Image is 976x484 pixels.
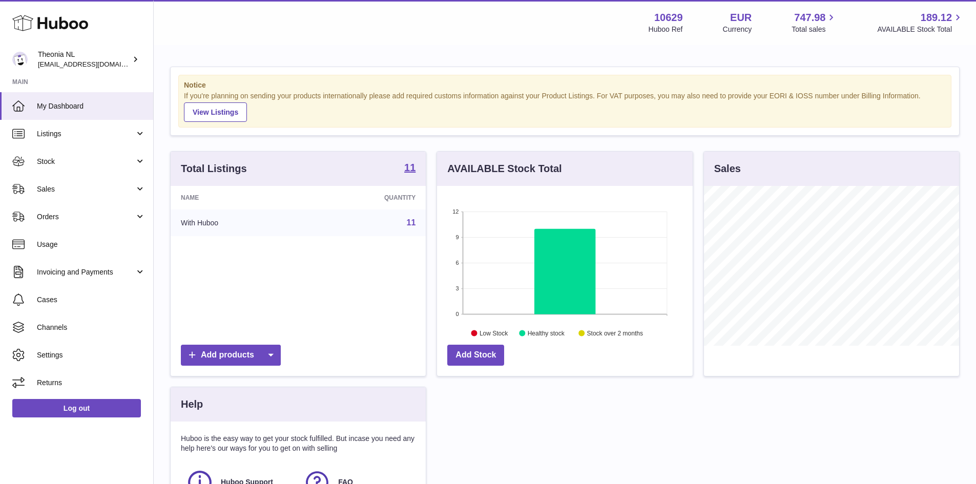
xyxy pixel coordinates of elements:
[714,162,741,176] h3: Sales
[404,162,416,175] a: 11
[37,267,135,277] span: Invoicing and Payments
[456,234,459,240] text: 9
[456,311,459,317] text: 0
[407,218,416,227] a: 11
[305,186,426,209] th: Quantity
[181,434,416,453] p: Huboo is the easy way to get your stock fulfilled. But incase you need any help here's our ways f...
[453,208,459,215] text: 12
[792,11,837,34] a: 747.98 Total sales
[447,345,504,366] a: Add Stock
[181,345,281,366] a: Add products
[37,212,135,222] span: Orders
[730,11,752,25] strong: EUR
[37,129,135,139] span: Listings
[37,184,135,194] span: Sales
[184,80,946,90] strong: Notice
[38,60,151,68] span: [EMAIL_ADDRESS][DOMAIN_NAME]
[37,240,146,249] span: Usage
[37,350,146,360] span: Settings
[12,399,141,417] a: Log out
[181,162,247,176] h3: Total Listings
[37,323,146,332] span: Channels
[792,25,837,34] span: Total sales
[877,11,964,34] a: 189.12 AVAILABLE Stock Total
[649,25,683,34] div: Huboo Ref
[184,102,247,122] a: View Listings
[723,25,752,34] div: Currency
[456,260,459,266] text: 6
[171,186,305,209] th: Name
[654,11,683,25] strong: 10629
[37,295,146,305] span: Cases
[877,25,964,34] span: AVAILABLE Stock Total
[38,50,130,69] div: Theonia NL
[404,162,416,173] strong: 11
[480,329,508,336] text: Low Stock
[184,91,946,122] div: If you're planning on sending your products internationally please add required customs informati...
[12,52,28,67] img: internalAdmin-10629@internal.huboo.com
[447,162,562,176] h3: AVAILABLE Stock Total
[37,157,135,166] span: Stock
[921,11,952,25] span: 189.12
[171,209,305,236] td: With Huboo
[181,397,203,411] h3: Help
[528,329,565,336] text: Healthy stock
[37,378,146,388] span: Returns
[794,11,825,25] span: 747.98
[587,329,643,336] text: Stock over 2 months
[37,101,146,111] span: My Dashboard
[456,285,459,291] text: 3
